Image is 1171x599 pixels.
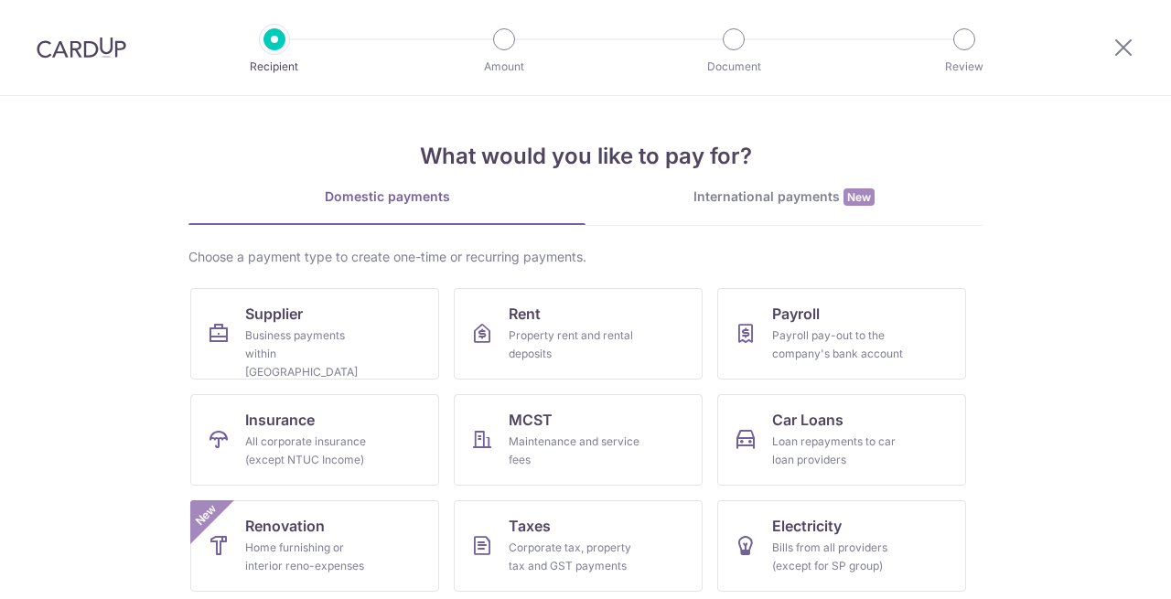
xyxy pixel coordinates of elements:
a: TaxesCorporate tax, property tax and GST payments [454,500,703,592]
div: Home furnishing or interior reno-expenses [245,539,377,575]
div: Loan repayments to car loan providers [772,433,904,469]
a: MCSTMaintenance and service fees [454,394,703,486]
span: MCST [509,409,553,431]
div: Payroll pay-out to the company's bank account [772,326,904,363]
h4: What would you like to pay for? [188,140,983,173]
a: ElectricityBills from all providers (except for SP group) [717,500,966,592]
span: Electricity [772,515,842,537]
a: RenovationHome furnishing or interior reno-expensesNew [190,500,439,592]
p: Document [666,58,801,76]
span: Insurance [245,409,315,431]
span: Car Loans [772,409,843,431]
span: Help [42,13,80,29]
span: Taxes [509,515,551,537]
p: Recipient [207,58,342,76]
span: New [191,500,221,530]
a: InsuranceAll corporate insurance (except NTUC Income) [190,394,439,486]
div: Corporate tax, property tax and GST payments [509,539,640,575]
img: CardUp [37,37,126,59]
span: Payroll [772,303,820,325]
p: Review [897,58,1032,76]
span: Supplier [245,303,303,325]
span: New [843,188,875,206]
div: Business payments within [GEOGRAPHIC_DATA] [245,326,377,381]
span: Renovation [245,515,325,537]
div: Bills from all providers (except for SP group) [772,539,904,575]
div: All corporate insurance (except NTUC Income) [245,433,377,469]
a: PayrollPayroll pay-out to the company's bank account [717,288,966,380]
a: SupplierBusiness payments within [GEOGRAPHIC_DATA] [190,288,439,380]
a: Car LoansLoan repayments to car loan providers [717,394,966,486]
div: Choose a payment type to create one-time or recurring payments. [188,248,983,266]
div: Maintenance and service fees [509,433,640,469]
div: International payments [585,187,983,207]
p: Amount [436,58,572,76]
div: Domestic payments [188,187,585,206]
span: Rent [509,303,541,325]
a: RentProperty rent and rental deposits [454,288,703,380]
div: Property rent and rental deposits [509,326,640,363]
